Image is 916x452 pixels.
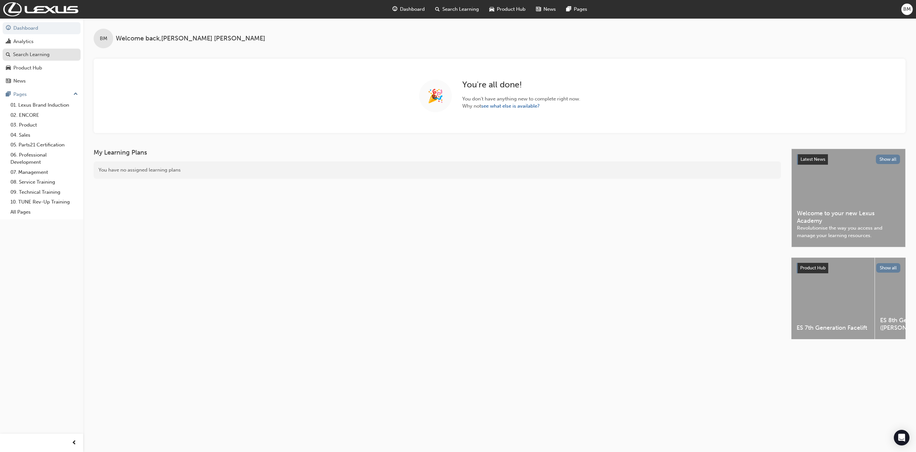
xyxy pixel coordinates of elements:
[801,157,825,162] span: Latest News
[566,5,571,13] span: pages-icon
[876,263,901,273] button: Show all
[497,6,526,13] span: Product Hub
[13,64,42,72] div: Product Hub
[791,258,875,339] a: ES 7th Generation Facelift
[3,21,81,88] button: DashboardAnalyticsSearch LearningProduct HubNews
[8,197,81,207] a: 10. TUNE Rev-Up Training
[8,130,81,140] a: 04. Sales
[13,77,26,85] div: News
[6,25,11,31] span: guage-icon
[8,167,81,177] a: 07. Management
[800,265,826,271] span: Product Hub
[427,92,444,100] span: 🎉
[8,110,81,120] a: 02. ENCORE
[797,154,900,165] a: Latest NewsShow all
[3,2,78,16] img: Trak
[94,149,781,156] h3: My Learning Plans
[8,187,81,197] a: 09. Technical Training
[3,62,81,74] a: Product Hub
[894,430,909,445] div: Open Intercom Messenger
[8,207,81,217] a: All Pages
[3,88,81,100] button: Pages
[3,49,81,61] a: Search Learning
[8,100,81,110] a: 01. Lexus Brand Induction
[13,91,27,98] div: Pages
[435,5,440,13] span: search-icon
[462,102,580,110] span: Why not
[94,161,781,179] div: You have no assigned learning plans
[462,80,580,90] h2: You ' re all done!
[442,6,479,13] span: Search Learning
[531,3,561,16] a: news-iconNews
[903,6,911,13] span: BM
[392,5,397,13] span: guage-icon
[6,78,11,84] span: news-icon
[100,35,107,42] span: BM
[797,324,869,332] span: ES 7th Generation Facelift
[430,3,484,16] a: search-iconSearch Learning
[6,65,11,71] span: car-icon
[6,52,10,58] span: search-icon
[489,5,494,13] span: car-icon
[536,5,541,13] span: news-icon
[8,120,81,130] a: 03. Product
[3,75,81,87] a: News
[72,439,77,447] span: prev-icon
[876,155,900,164] button: Show all
[13,51,50,58] div: Search Learning
[481,103,540,109] a: see what else is available?
[3,36,81,48] a: Analytics
[462,95,580,103] span: You don ' t have anything new to complete right now.
[3,22,81,34] a: Dashboard
[8,150,81,167] a: 06. Professional Development
[901,4,913,15] button: BM
[8,140,81,150] a: 05. Parts21 Certification
[797,210,900,224] span: Welcome to your new Lexus Academy
[574,6,587,13] span: Pages
[797,263,900,273] a: Product HubShow all
[561,3,592,16] a: pages-iconPages
[6,39,11,45] span: chart-icon
[791,149,906,247] a: Latest NewsShow allWelcome to your new Lexus AcademyRevolutionise the way you access and manage y...
[6,92,11,98] span: pages-icon
[797,224,900,239] span: Revolutionise the way you access and manage your learning resources.
[400,6,425,13] span: Dashboard
[13,38,34,45] div: Analytics
[116,35,265,42] span: Welcome back , [PERSON_NAME] [PERSON_NAME]
[73,90,78,98] span: up-icon
[387,3,430,16] a: guage-iconDashboard
[8,177,81,187] a: 08. Service Training
[543,6,556,13] span: News
[484,3,531,16] a: car-iconProduct Hub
